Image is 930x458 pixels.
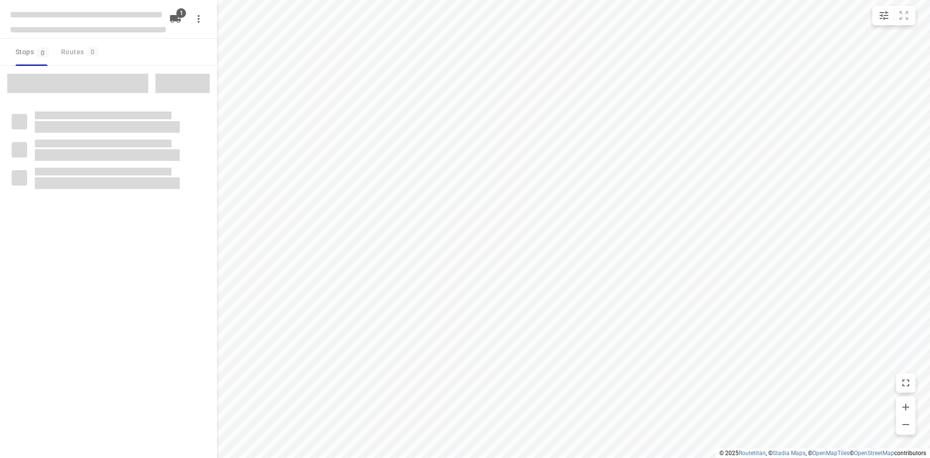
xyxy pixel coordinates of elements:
[739,450,766,457] a: Routetitan
[874,6,894,25] button: Map settings
[773,450,806,457] a: Stadia Maps
[854,450,894,457] a: OpenStreetMap
[812,450,850,457] a: OpenMapTiles
[719,450,926,457] li: © 2025 , © , © © contributors
[872,6,915,25] div: small contained button group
